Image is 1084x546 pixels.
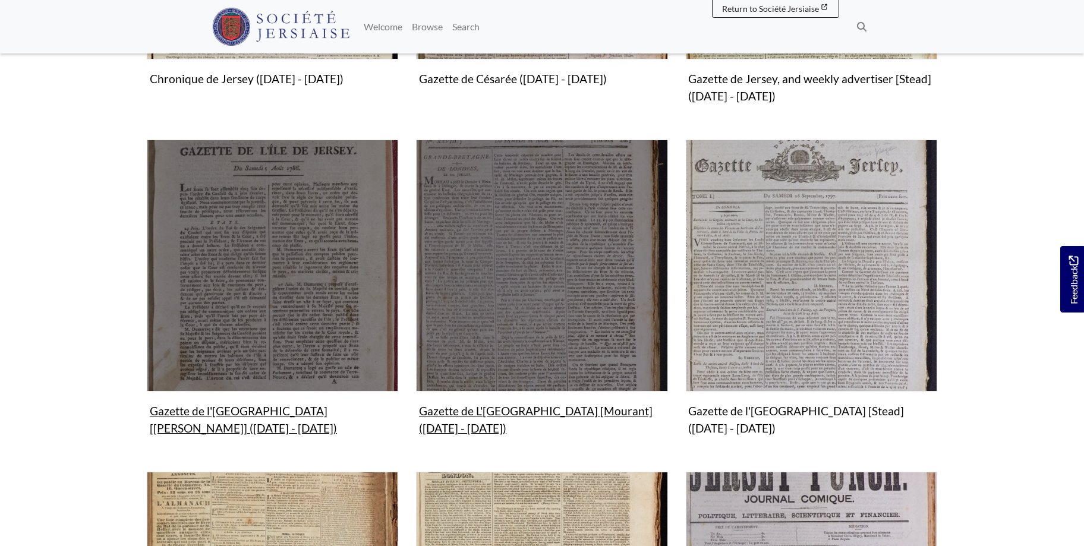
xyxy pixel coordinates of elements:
a: Search [448,15,484,39]
img: Gazette de l'Isle de Jersey [Stead] (1797 - 1800) [686,140,937,391]
a: Gazette de l'Isle de Jersey [Stead] (1797 - 1800) Gazette de l'[GEOGRAPHIC_DATA] [Stead] ([DATE] ... [686,140,937,440]
span: Return to Société Jersiaise [722,4,819,14]
a: Welcome [359,15,407,39]
span: Feedback [1066,255,1080,304]
img: Gazette de l'Île de Jersey [Alexandre] (1786 - 1796) [147,140,398,391]
a: Browse [407,15,448,39]
a: Gazette de L'Île de Jersey [Mourant] (1800 - 1835) Gazette de L'[GEOGRAPHIC_DATA] [Mourant] ([DAT... [416,140,667,440]
a: Gazette de l'Île de Jersey [Alexandre] (1786 - 1796) Gazette de l'[GEOGRAPHIC_DATA] [[PERSON_NAME... [147,140,398,440]
div: Subcollection [407,140,676,457]
div: Subcollection [138,140,407,457]
a: Société Jersiaise logo [212,5,349,49]
img: Gazette de L'Île de Jersey [Mourant] (1800 - 1835) [416,140,667,391]
a: Would you like to provide feedback? [1060,246,1084,313]
img: Société Jersiaise [212,8,349,46]
div: Subcollection [677,140,946,457]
